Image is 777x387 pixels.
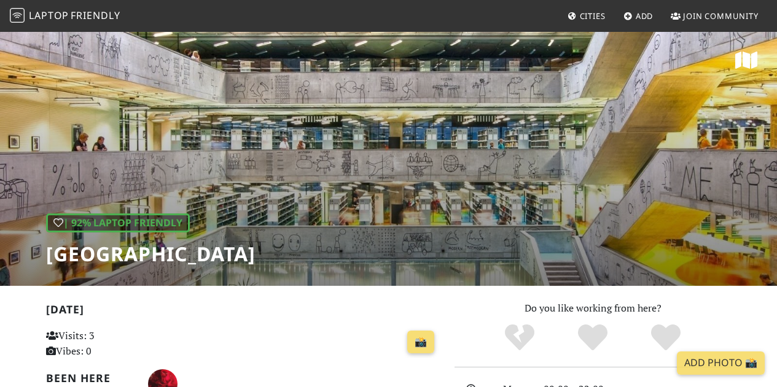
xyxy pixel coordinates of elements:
[483,323,556,353] div: No
[556,323,630,353] div: Yes
[580,10,606,21] span: Cities
[563,5,611,27] a: Cities
[677,351,765,375] a: Add Photo 📸
[407,331,434,354] a: 📸
[629,323,702,353] div: Definitely!
[46,372,133,385] h2: Been here
[46,303,440,321] h2: [DATE]
[71,9,120,22] span: Friendly
[619,5,658,27] a: Add
[46,328,168,359] p: Visits: 3 Vibes: 0
[455,301,732,316] p: Do you like working from here?
[10,6,120,27] a: LaptopFriendly LaptopFriendly
[46,242,256,266] h1: [GEOGRAPHIC_DATA]
[683,10,759,21] span: Join Community
[29,9,69,22] span: Laptop
[46,213,190,233] div: | 92% Laptop Friendly
[636,10,654,21] span: Add
[10,8,25,23] img: LaptopFriendly
[666,5,763,27] a: Join Community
